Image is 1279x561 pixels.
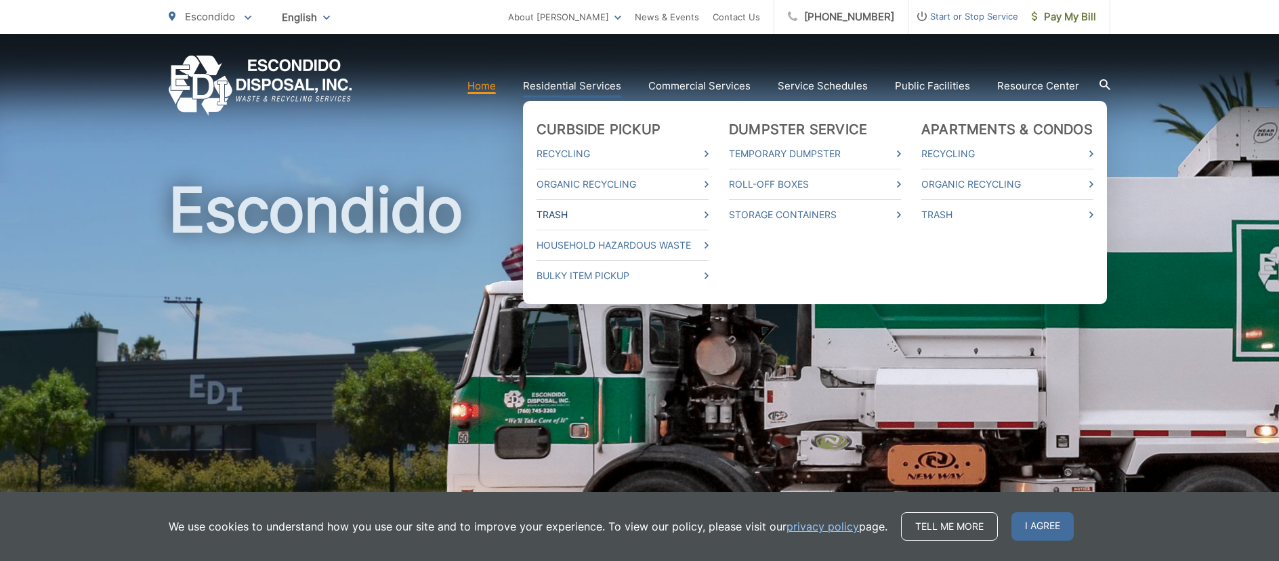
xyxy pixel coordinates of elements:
[523,78,621,94] a: Residential Services
[272,5,340,29] span: English
[997,78,1079,94] a: Resource Center
[537,176,709,192] a: Organic Recycling
[729,176,901,192] a: Roll-Off Boxes
[1011,512,1074,541] span: I agree
[921,146,1093,162] a: Recycling
[169,518,887,535] p: We use cookies to understand how you use our site and to improve your experience. To view our pol...
[635,9,699,25] a: News & Events
[467,78,496,94] a: Home
[787,518,859,535] a: privacy policy
[537,146,709,162] a: Recycling
[537,268,709,284] a: Bulky Item Pickup
[537,121,661,138] a: Curbside Pickup
[921,207,1093,223] a: Trash
[537,207,709,223] a: Trash
[921,121,1093,138] a: Apartments & Condos
[1032,9,1096,25] span: Pay My Bill
[729,146,901,162] a: Temporary Dumpster
[185,10,235,23] span: Escondido
[778,78,868,94] a: Service Schedules
[648,78,751,94] a: Commercial Services
[508,9,621,25] a: About [PERSON_NAME]
[901,512,998,541] a: Tell me more
[713,9,760,25] a: Contact Us
[729,121,867,138] a: Dumpster Service
[169,56,352,116] a: EDCD logo. Return to the homepage.
[895,78,970,94] a: Public Facilities
[921,176,1093,192] a: Organic Recycling
[729,207,901,223] a: Storage Containers
[537,237,709,253] a: Household Hazardous Waste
